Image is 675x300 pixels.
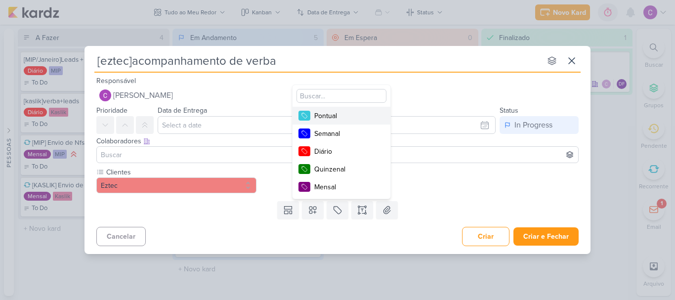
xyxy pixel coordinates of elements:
[94,52,541,70] input: Kard Sem Título
[500,116,579,134] button: In Progress
[96,86,579,104] button: [PERSON_NAME]
[96,106,127,115] label: Prioridade
[96,136,579,146] div: Colaboradores
[314,146,379,157] div: Diário
[293,160,390,178] button: Quinzenal
[314,111,379,121] div: Pontual
[513,227,579,246] button: Criar e Fechar
[293,178,390,196] button: Mensal
[105,167,256,177] label: Clientes
[500,106,518,115] label: Status
[158,106,207,115] label: Data de Entrega
[314,164,379,174] div: Quinzenal
[99,89,111,101] img: Carlos Lima
[99,149,576,161] input: Buscar
[113,89,173,101] span: [PERSON_NAME]
[293,125,390,142] button: Semanal
[158,116,496,134] input: Select a date
[96,77,136,85] label: Responsável
[462,227,509,246] button: Criar
[96,227,146,246] button: Cancelar
[314,129,379,139] div: Semanal
[314,182,379,192] div: Mensal
[293,142,390,160] button: Diário
[96,177,256,193] button: Eztec
[514,119,552,131] div: In Progress
[293,107,390,125] button: Pontual
[296,89,386,103] input: Buscar...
